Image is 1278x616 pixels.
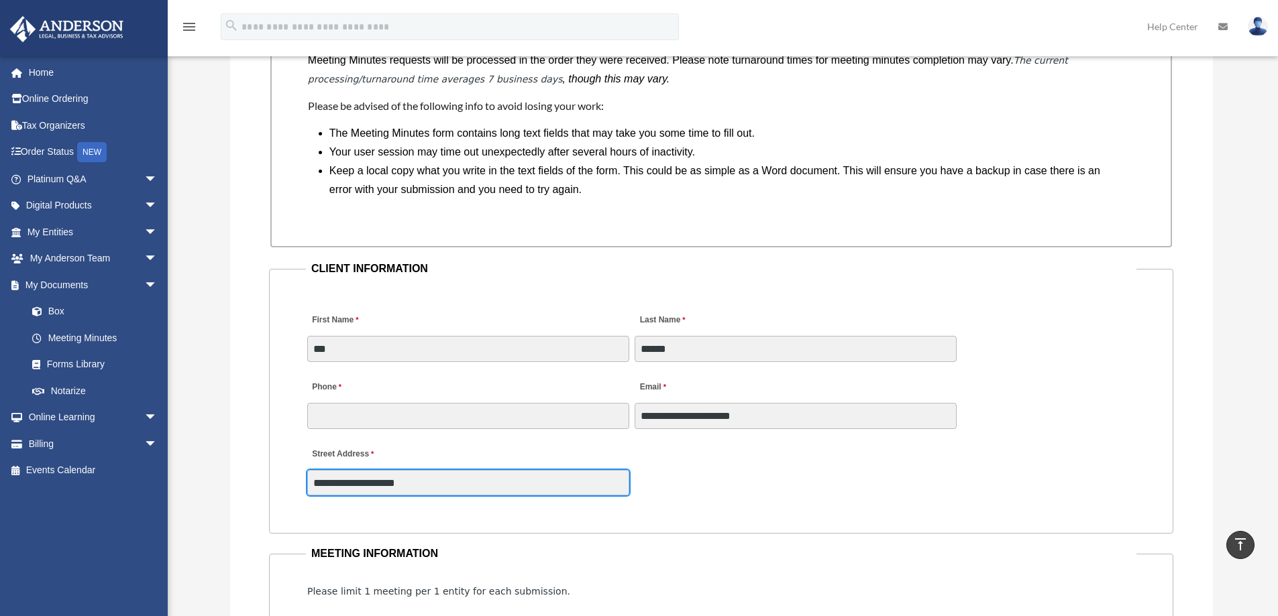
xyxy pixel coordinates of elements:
label: Phone [307,379,345,397]
h4: Please be advised of the following info to avoid losing your work: [308,99,1134,113]
legend: MEETING INFORMATION [306,544,1136,563]
li: The Meeting Minutes form contains long text fields that may take you some time to fill out. [329,124,1124,143]
a: Meeting Minutes [19,324,171,351]
i: search [224,18,239,33]
label: Street Address [307,446,435,464]
div: NEW [77,142,107,162]
a: Platinum Q&Aarrow_drop_down [9,166,178,192]
a: Forms Library [19,351,178,378]
a: Notarize [19,377,178,404]
i: vertical_align_top [1232,536,1248,552]
span: arrow_drop_down [144,271,171,299]
label: First Name [307,312,362,330]
img: User Pic [1248,17,1268,36]
a: My Anderson Teamarrow_drop_down [9,245,178,272]
a: Tax Organizers [9,112,178,139]
span: arrow_drop_down [144,245,171,273]
span: arrow_drop_down [144,404,171,432]
i: menu [181,19,197,35]
span: Please limit 1 meeting per 1 entity for each submission. [307,586,570,597]
span: arrow_drop_down [144,219,171,246]
span: arrow_drop_down [144,192,171,220]
a: Online Learningarrow_drop_down [9,404,178,431]
a: Online Ordering [9,86,178,113]
a: vertical_align_top [1226,531,1255,559]
a: Digital Productsarrow_drop_down [9,192,178,219]
li: Your user session may time out unexpectedly after several hours of inactivity. [329,143,1124,162]
a: menu [181,23,197,35]
li: Keep a local copy what you write in the text fields of the form. This could be as simple as a Wor... [329,162,1124,199]
img: Anderson Advisors Platinum Portal [6,16,127,42]
a: Billingarrow_drop_down [9,430,178,457]
label: Last Name [635,312,688,330]
label: Email [635,379,669,397]
span: arrow_drop_down [144,166,171,193]
a: Events Calendar [9,457,178,484]
a: My Entitiesarrow_drop_down [9,219,178,245]
em: The current processing/turnaround time averages 7 business days [308,55,1068,84]
a: Home [9,59,178,86]
p: Meeting Minutes requests will be processed in the order they were received. Please note turnaroun... [308,51,1134,88]
i: , though this may vary. [562,73,670,84]
a: My Documentsarrow_drop_down [9,271,178,298]
a: Box [19,298,178,325]
a: Order StatusNEW [9,139,178,166]
span: arrow_drop_down [144,430,171,458]
legend: CLIENT INFORMATION [306,259,1136,278]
